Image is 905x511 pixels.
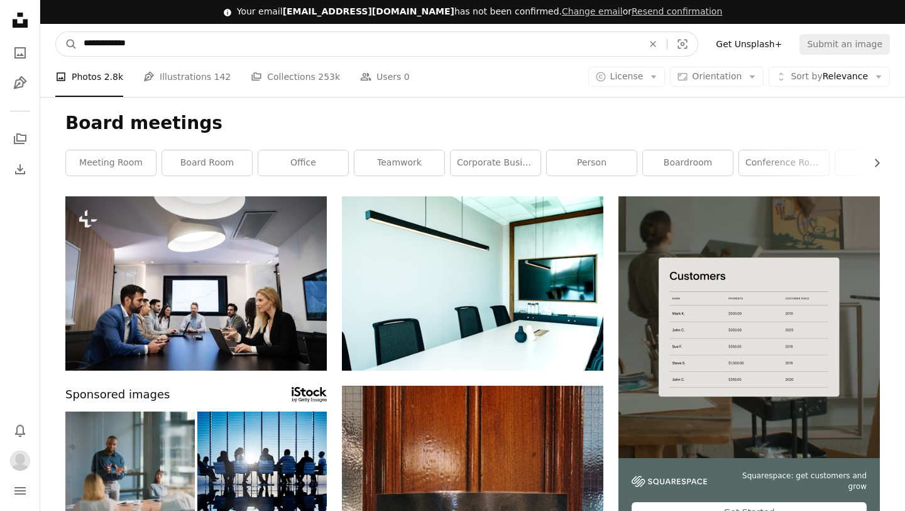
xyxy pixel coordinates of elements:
button: Menu [8,478,33,503]
button: Search Unsplash [56,32,77,56]
button: Sort byRelevance [769,67,890,87]
a: Collections [8,126,33,152]
h1: Board meetings [65,112,880,135]
span: 0 [404,70,410,84]
a: person [547,150,637,176]
span: 253k [318,70,340,84]
a: corporate business [451,150,540,176]
a: Illustrations 142 [143,57,231,97]
form: Find visuals sitewide [55,31,698,57]
a: Download History [8,157,33,182]
span: or [562,6,722,16]
button: Notifications [8,418,33,443]
span: License [610,71,644,81]
a: meeting room [66,150,156,176]
span: Sort by [791,71,822,81]
button: Submit an image [799,34,890,54]
img: file-1747939142011-51e5cc87e3c9 [632,476,707,487]
a: Collections 253k [251,57,340,97]
a: boardroom [643,150,733,176]
a: Photos [8,40,33,65]
img: file-1747939376688-baf9a4a454ffimage [618,196,880,458]
button: Profile [8,448,33,473]
div: Your email has not been confirmed. [237,6,723,18]
button: scroll list to the right [865,150,880,176]
img: Avatar of user Bahareh Khezr [10,451,30,471]
button: Visual search [667,32,698,56]
a: office [258,150,348,176]
a: Get Unsplash+ [708,34,789,54]
img: Business meeting and presentation in modern conference room for colleagues [65,196,327,371]
span: 142 [214,70,231,84]
button: Orientation [670,67,764,87]
a: a conference room with a white table and black chairs [342,278,603,289]
a: Illustrations [8,70,33,96]
a: Users 0 [360,57,410,97]
a: Business meeting and presentation in modern conference room for colleagues [65,278,327,289]
a: Change email [562,6,623,16]
a: teamwork [354,150,444,176]
span: Sponsored images [65,386,170,404]
span: Squarespace: get customers and grow [722,471,867,492]
a: board room [162,150,252,176]
button: Clear [639,32,667,56]
span: Relevance [791,70,868,83]
a: Home — Unsplash [8,8,33,35]
button: Resend confirmation [632,6,722,18]
a: conference room [739,150,829,176]
span: Orientation [692,71,742,81]
span: [EMAIL_ADDRESS][DOMAIN_NAME] [283,6,454,16]
button: License [588,67,666,87]
img: a conference room with a white table and black chairs [342,196,603,371]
